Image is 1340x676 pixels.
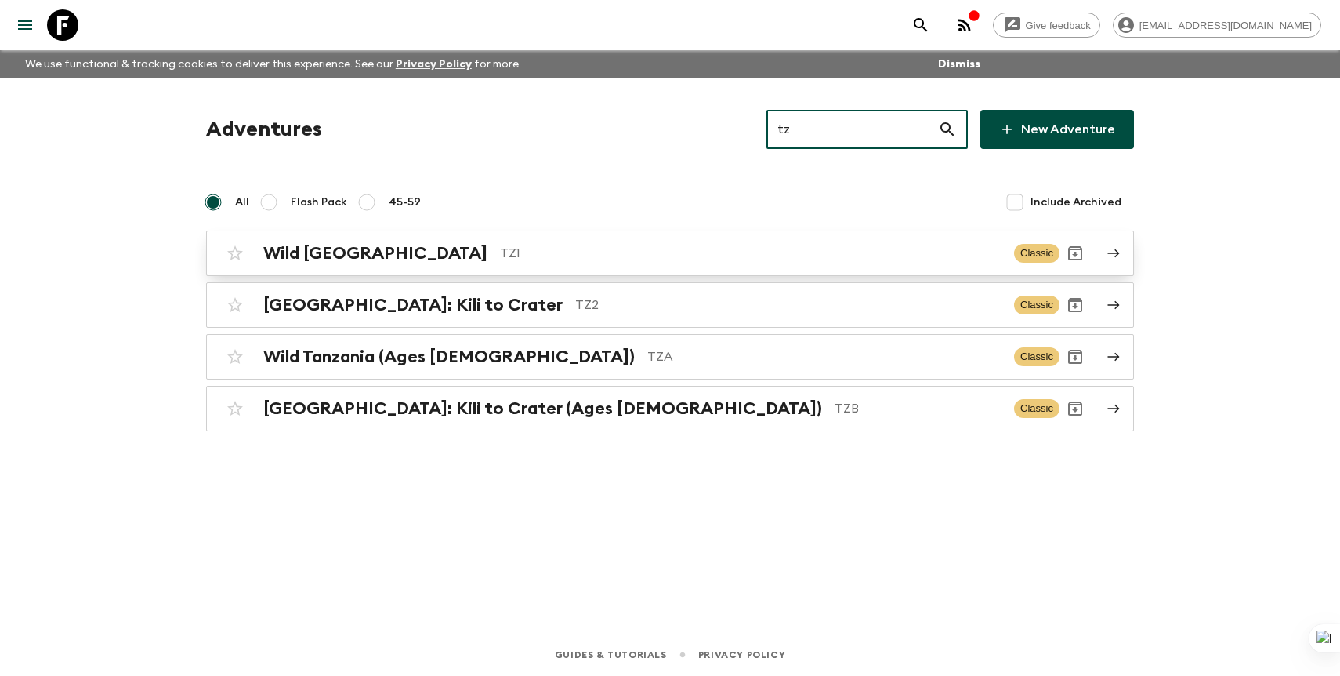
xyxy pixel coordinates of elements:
[206,386,1134,431] a: [GEOGRAPHIC_DATA]: Kili to Crater (Ages [DEMOGRAPHIC_DATA])TZBClassicArchive
[905,9,936,41] button: search adventures
[206,231,1134,276] a: Wild [GEOGRAPHIC_DATA]TZ1ClassicArchive
[206,282,1134,328] a: [GEOGRAPHIC_DATA]: Kili to CraterTZ2ClassicArchive
[993,13,1100,38] a: Give feedback
[206,334,1134,380] a: Wild Tanzania (Ages [DEMOGRAPHIC_DATA])TZAClassicArchive
[1014,244,1059,263] span: Classic
[1059,238,1091,269] button: Archive
[647,347,1001,366] p: TZA
[291,194,347,210] span: Flash Pack
[575,296,1001,314] p: TZ2
[1030,194,1121,210] span: Include Archived
[389,194,421,210] span: 45-59
[396,59,472,70] a: Privacy Policy
[835,399,1001,418] p: TZB
[1017,20,1099,31] span: Give feedback
[698,646,785,663] a: Privacy Policy
[1059,341,1091,373] button: Archive
[1014,296,1059,314] span: Classic
[263,243,487,263] h2: Wild [GEOGRAPHIC_DATA]
[1059,393,1091,424] button: Archive
[1131,20,1320,31] span: [EMAIL_ADDRESS][DOMAIN_NAME]
[263,347,635,367] h2: Wild Tanzania (Ages [DEMOGRAPHIC_DATA])
[263,295,563,315] h2: [GEOGRAPHIC_DATA]: Kili to Crater
[766,107,938,151] input: e.g. AR1, Argentina
[235,194,249,210] span: All
[1014,347,1059,366] span: Classic
[19,50,527,78] p: We use functional & tracking cookies to deliver this experience. See our for more.
[555,646,667,663] a: Guides & Tutorials
[1014,399,1059,418] span: Classic
[500,244,1001,263] p: TZ1
[1113,13,1321,38] div: [EMAIL_ADDRESS][DOMAIN_NAME]
[1059,289,1091,321] button: Archive
[980,110,1134,149] a: New Adventure
[9,9,41,41] button: menu
[263,398,822,419] h2: [GEOGRAPHIC_DATA]: Kili to Crater (Ages [DEMOGRAPHIC_DATA])
[206,114,322,145] h1: Adventures
[934,53,984,75] button: Dismiss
